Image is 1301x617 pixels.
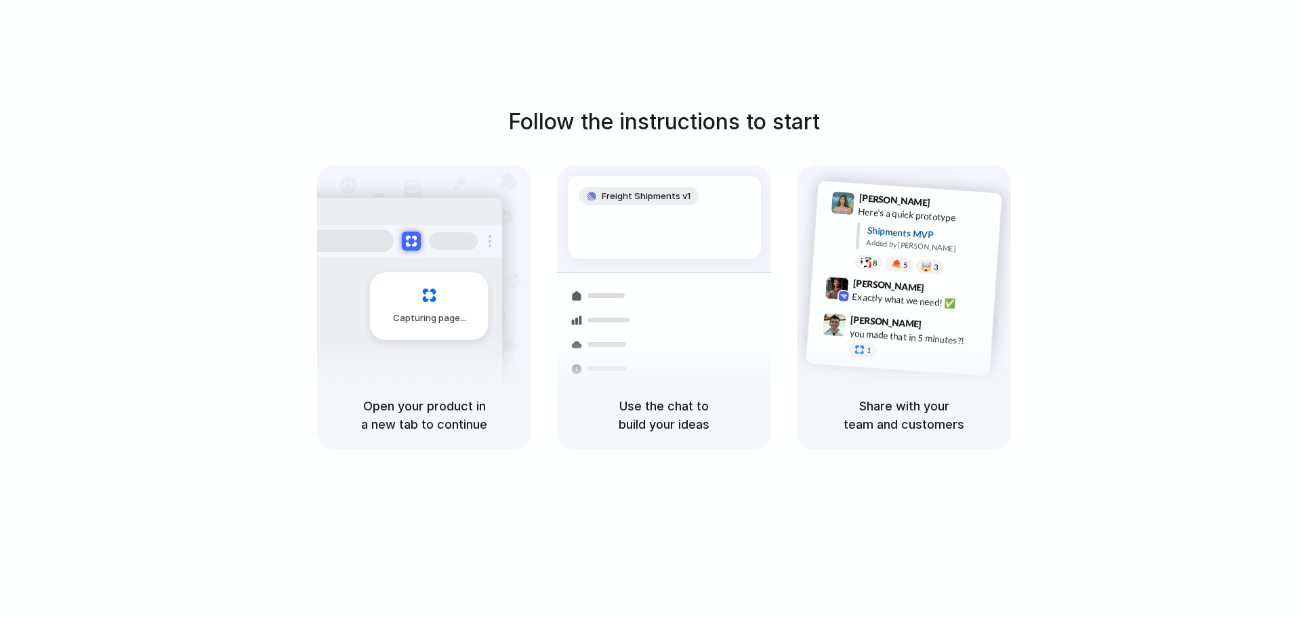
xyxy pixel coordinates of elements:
span: Capturing page [393,312,468,325]
div: Exactly what we need! ✅ [852,289,987,312]
h5: Open your product in a new tab to continue [333,397,515,433]
span: 8 [873,259,877,267]
div: Shipments MVP [867,224,992,246]
span: Freight Shipments v1 [602,190,690,203]
div: Added by [PERSON_NAME] [866,237,991,257]
span: 3 [934,263,938,271]
div: 🤯 [921,261,932,272]
span: 5 [903,261,908,269]
h1: Follow the instructions to start [508,106,820,138]
div: Here's a quick prototype [858,205,993,228]
span: [PERSON_NAME] [852,276,924,295]
span: 9:47 AM [926,318,953,335]
span: [PERSON_NAME] [859,190,930,210]
h5: Use the chat to build your ideas [573,397,755,433]
span: 1 [867,347,871,354]
span: [PERSON_NAME] [850,312,922,332]
span: 9:41 AM [934,197,962,213]
span: 9:42 AM [928,282,956,298]
h5: Share with your team and customers [813,397,995,433]
div: you made that in 5 minutes?! [849,326,985,349]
